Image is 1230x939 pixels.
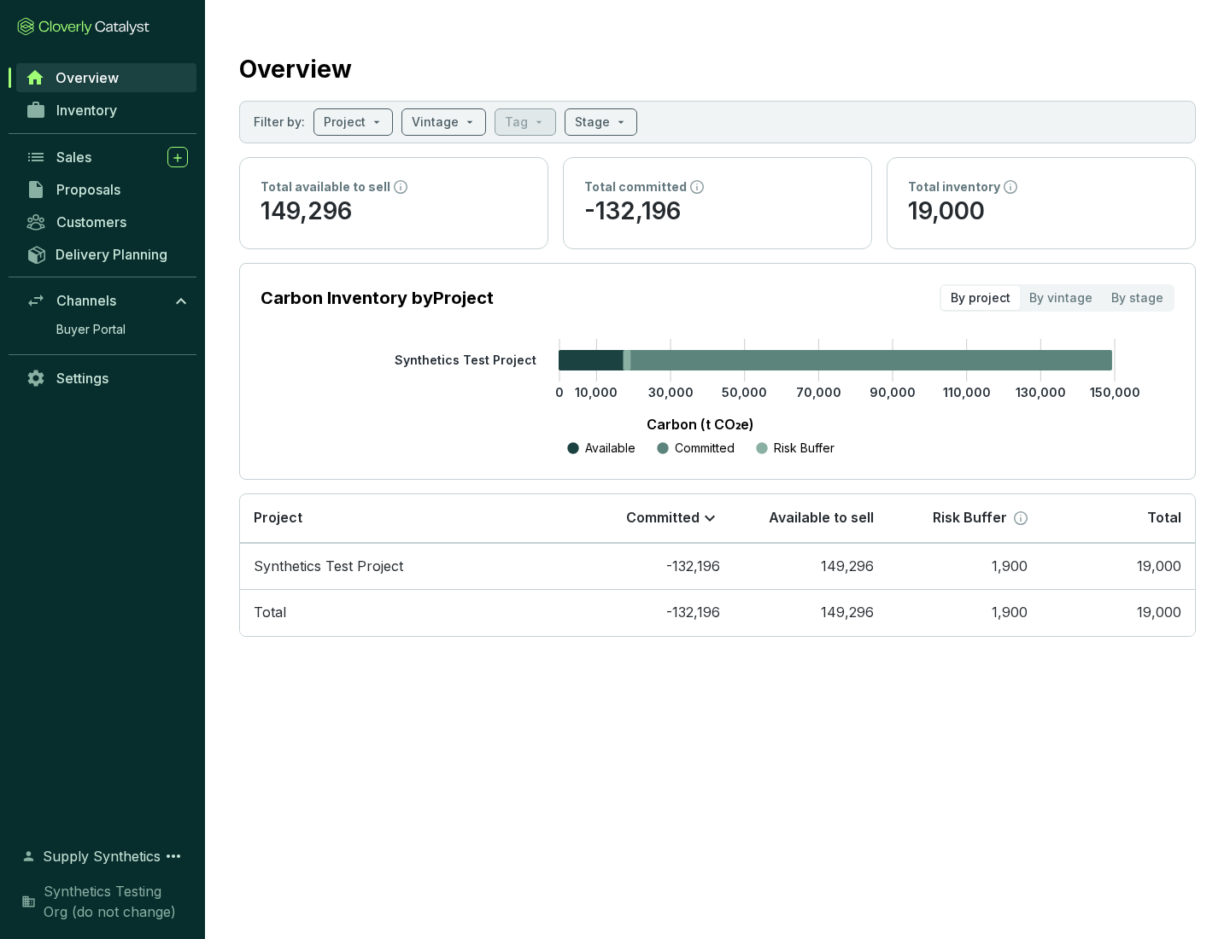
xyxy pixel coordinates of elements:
td: Synthetics Test Project [240,543,580,590]
p: Carbon (t CO₂e) [286,414,1115,435]
td: Total [240,589,580,636]
td: 19,000 [1041,589,1195,636]
span: Customers [56,213,126,230]
tspan: Synthetics Test Project [395,353,536,367]
span: Settings [56,370,108,387]
p: Filter by: [254,114,305,131]
tspan: 130,000 [1016,385,1066,400]
p: Total committed [584,178,687,195]
p: Risk Buffer [933,509,1007,528]
span: Synthetics Testing Org (do not change) [44,881,188,922]
th: Available to sell [734,494,887,543]
p: Carbon Inventory by Project [261,286,494,310]
td: 1,900 [887,589,1041,636]
span: Inventory [56,102,117,119]
div: By project [941,286,1020,310]
a: Inventory [17,96,196,125]
a: Sales [17,143,196,172]
p: Total inventory [908,178,1000,195]
tspan: 30,000 [648,385,694,400]
tspan: 150,000 [1090,385,1140,400]
td: 149,296 [734,589,887,636]
p: Total available to sell [261,178,390,195]
td: 1,900 [887,543,1041,590]
td: -132,196 [580,543,734,590]
th: Total [1041,494,1195,543]
a: Channels [17,286,196,315]
span: Delivery Planning [56,246,167,263]
th: Project [240,494,580,543]
td: 19,000 [1041,543,1195,590]
div: By stage [1102,286,1173,310]
p: Committed [626,509,700,528]
div: segmented control [940,284,1174,312]
p: Committed [675,440,735,457]
tspan: 10,000 [575,385,618,400]
p: 149,296 [261,195,527,228]
a: Proposals [17,175,196,204]
td: 149,296 [734,543,887,590]
p: 19,000 [908,195,1174,228]
p: -132,196 [584,195,851,228]
p: Risk Buffer [774,440,835,457]
a: Customers [17,207,196,236]
a: Delivery Planning [17,240,196,268]
a: Settings [17,364,196,393]
a: Overview [16,63,196,92]
tspan: 110,000 [943,385,991,400]
span: Buyer Portal [56,321,126,338]
tspan: 70,000 [796,385,841,400]
a: Buyer Portal [48,317,196,342]
span: Proposals [56,181,120,198]
span: Channels [56,292,116,309]
h2: Overview [239,51,352,87]
tspan: 90,000 [870,385,916,400]
tspan: 50,000 [722,385,767,400]
p: Tag [505,114,528,131]
span: Sales [56,149,91,166]
div: By vintage [1020,286,1102,310]
p: Available [585,440,635,457]
td: -132,196 [580,589,734,636]
span: Supply Synthetics [43,846,161,866]
tspan: 0 [555,385,564,400]
span: Overview [56,69,119,86]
